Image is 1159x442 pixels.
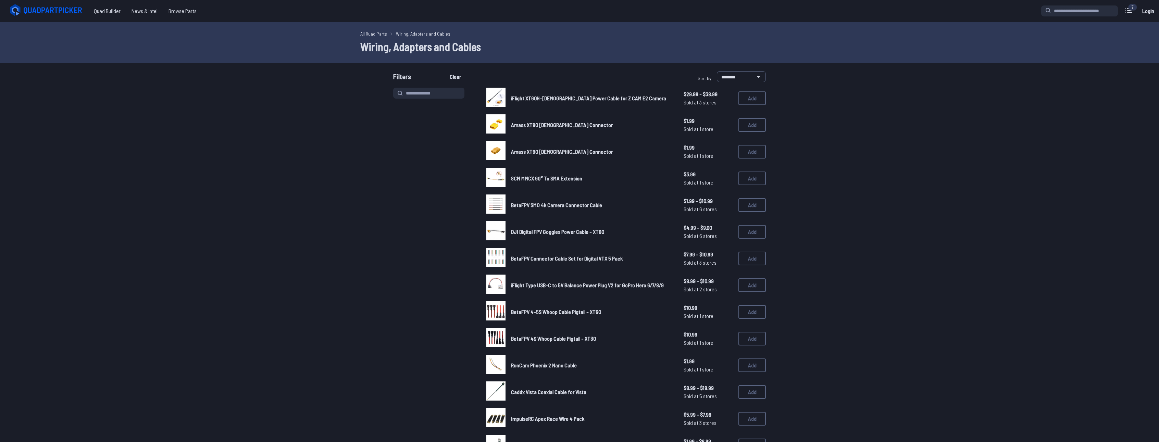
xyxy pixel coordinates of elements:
[738,145,766,159] button: Add
[393,71,411,85] span: Filters
[486,141,506,162] a: image
[511,95,666,101] span: iFlight XT60H-[DEMOGRAPHIC_DATA] Power Cable for Z CAM E2 Camera
[486,301,506,320] img: image
[738,278,766,292] button: Add
[684,304,733,312] span: $10.99
[738,198,766,212] button: Add
[511,389,586,395] span: Caddx Vista Coaxial Cable for Vista
[738,412,766,426] button: Add
[1128,4,1137,11] div: 7
[684,232,733,240] span: Sold at 6 stores
[486,275,506,296] a: image
[511,361,673,369] a: RunCam Phoenix 2 Nano Cable
[684,178,733,187] span: Sold at 1 store
[698,75,711,81] span: Sort by
[486,221,506,240] img: image
[486,408,506,427] img: image
[684,152,733,160] span: Sold at 1 store
[486,141,506,160] img: image
[684,411,733,419] span: $5.99 - $7.99
[511,94,673,102] a: iFlight XT60H-[DEMOGRAPHIC_DATA] Power Cable for Z CAM E2 Camera
[717,71,766,82] select: Sort by
[486,355,506,374] img: image
[738,252,766,265] button: Add
[684,419,733,427] span: Sold at 3 stores
[486,301,506,323] a: image
[684,170,733,178] span: $3.99
[684,224,733,232] span: $4.99 - $9.00
[684,365,733,374] span: Sold at 1 store
[738,332,766,345] button: Add
[738,358,766,372] button: Add
[486,194,506,216] a: image
[511,388,673,396] a: Caddx Vista Coaxial Cable for Vista
[511,174,673,182] a: 8CM MMCX 90° To SMA Extension
[511,122,613,128] span: Amass XT90 [DEMOGRAPHIC_DATA] Connector
[486,248,506,269] a: image
[163,4,202,18] span: Browse Parts
[486,114,506,134] img: image
[1140,4,1156,18] a: Login
[511,254,673,263] a: BetaFPV Connector Cable Set for Digital VTX 5 Pack
[511,308,673,316] a: BetaFPV 4-5S Whoop Cable Pigtail - XT60
[126,4,163,18] a: News & Intel
[684,98,733,106] span: Sold at 3 stores
[486,381,506,403] a: image
[511,308,601,315] span: BetaFPV 4-5S Whoop Cable Pigtail - XT60
[486,355,506,376] a: image
[738,225,766,239] button: Add
[684,357,733,365] span: $1.99
[444,71,467,82] button: Clear
[738,385,766,399] button: Add
[360,30,387,37] a: All Quad Parts
[511,121,673,129] a: Amass XT90 [DEMOGRAPHIC_DATA] Connector
[511,148,673,156] a: Amass XT90 [DEMOGRAPHIC_DATA] Connector
[511,175,582,181] span: 8CM MMCX 90° To SMA Extension
[684,330,733,339] span: $10.99
[684,90,733,98] span: $29.99 - $38.99
[360,38,799,55] h1: Wiring, Adapters and Cables
[684,384,733,392] span: $8.99 - $19.99
[396,30,450,37] a: Wiring, Adapters and Cables
[684,312,733,320] span: Sold at 1 store
[486,88,506,109] a: image
[684,197,733,205] span: $1.99 - $10.99
[511,415,584,422] span: ImpulseRC Apex Race Wire 4 Pack
[511,334,673,343] a: BetaFPV 4S Whoop Cable Pigtail - XT30
[684,205,733,213] span: Sold at 6 stores
[684,392,733,400] span: Sold at 5 stores
[486,114,506,136] a: image
[486,275,506,294] img: image
[684,250,733,258] span: $7.99 - $10.99
[511,148,613,155] span: Amass XT90 [DEMOGRAPHIC_DATA] Connector
[684,143,733,152] span: $1.99
[486,88,506,107] img: image
[486,248,506,267] img: image
[511,415,673,423] a: ImpulseRC Apex Race Wire 4 Pack
[511,282,664,288] span: iFlight Type USB-C to 5V Balance Power Plug V2 for GoPro Hero 6/7/8/9
[511,362,577,368] span: RunCam Phoenix 2 Nano Cable
[486,221,506,242] a: image
[738,91,766,105] button: Add
[486,168,506,187] img: image
[486,168,506,189] a: image
[684,125,733,133] span: Sold at 1 store
[511,281,673,289] a: iFlight Type USB-C to 5V Balance Power Plug V2 for GoPro Hero 6/7/8/9
[486,194,506,214] img: image
[684,285,733,293] span: Sold at 2 stores
[486,328,506,347] img: image
[684,117,733,125] span: $1.99
[684,277,733,285] span: $8.99 - $10.99
[511,202,602,208] span: BetaFPV SMO 4k Camera Connector Cable
[511,201,673,209] a: BetaFPV SMO 4k Camera Connector Cable
[684,258,733,267] span: Sold at 3 stores
[511,255,623,262] span: BetaFPV Connector Cable Set for Digital VTX 5 Pack
[738,305,766,319] button: Add
[88,4,126,18] a: Quad Builder
[486,381,506,401] img: image
[738,118,766,132] button: Add
[511,335,596,342] span: BetaFPV 4S Whoop Cable Pigtail - XT30
[738,172,766,185] button: Add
